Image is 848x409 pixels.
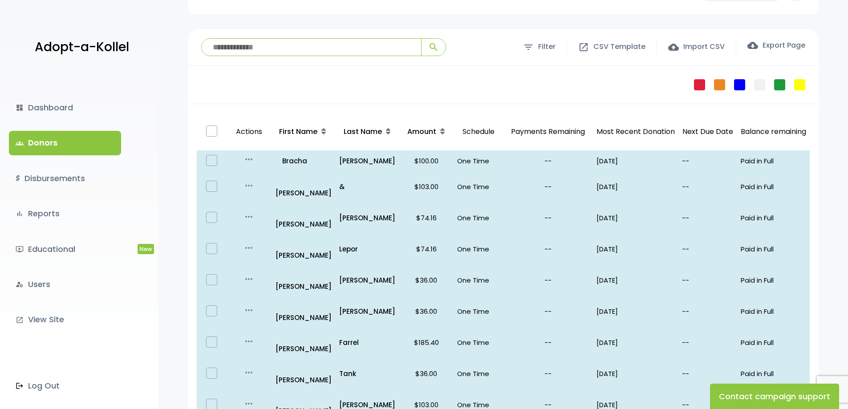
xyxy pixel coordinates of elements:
i: more_horiz [243,398,254,409]
p: [DATE] [596,212,675,224]
a: launchView Site [9,308,121,332]
p: -- [682,181,734,193]
p: Paid in Full [741,336,806,348]
span: First Name [279,126,317,137]
span: search [428,42,439,53]
span: filter_list [523,42,534,53]
i: $ [16,172,20,185]
a: [PERSON_NAME] [276,268,332,292]
p: -- [507,243,589,255]
span: Import CSV [683,40,725,53]
a: Tank [339,368,396,380]
p: -- [507,155,589,167]
label: Export Page [747,40,805,51]
p: [DATE] [596,336,675,348]
p: One Time [457,336,499,348]
a: [PERSON_NAME] [276,206,332,230]
p: $36.00 [403,305,450,317]
p: $74.16 [403,212,450,224]
span: Amount [407,126,436,137]
p: Most Recent Donation [596,126,675,138]
p: Lepor [339,243,396,255]
a: & [339,181,396,193]
i: ondemand_video [16,245,24,253]
i: bar_chart [16,210,24,218]
span: cloud_upload [668,42,679,53]
p: -- [682,336,734,348]
p: -- [507,212,589,224]
button: search [421,39,446,56]
i: more_horiz [243,336,254,347]
i: more_horiz [243,274,254,284]
span: CSV Template [593,40,645,53]
p: -- [682,212,734,224]
p: Paid in Full [741,212,806,224]
p: Paid in Full [741,181,806,193]
p: Paid in Full [741,368,806,380]
p: -- [682,243,734,255]
i: more_horiz [243,305,254,316]
i: more_horiz [243,367,254,378]
span: groups [16,139,24,147]
a: dashboardDashboard [9,96,121,120]
span: open_in_new [578,42,589,53]
a: [PERSON_NAME] [276,300,332,324]
a: $Disbursements [9,166,121,190]
i: more_horiz [243,243,254,253]
p: [DATE] [596,305,675,317]
p: -- [507,305,589,317]
i: manage_accounts [16,280,24,288]
p: Payments Remaining [507,117,589,147]
p: [DATE] [596,181,675,193]
p: [DATE] [596,274,675,286]
p: Actions [231,117,268,147]
p: -- [682,274,734,286]
p: $36.00 [403,274,450,286]
p: -- [507,181,589,193]
a: groupsDonors [9,131,121,155]
a: [PERSON_NAME] [276,331,332,355]
p: One Time [457,155,499,167]
i: more_horiz [243,180,254,191]
span: Filter [538,40,556,53]
span: Last Name [344,126,382,137]
i: more_horiz [243,154,254,165]
p: Adopt-a-Kollel [35,36,129,58]
a: manage_accountsUsers [9,272,121,296]
span: New [138,244,154,254]
p: -- [682,155,734,167]
p: $103.00 [403,181,450,193]
p: $100.00 [403,155,450,167]
a: Adopt-a-Kollel [30,26,129,69]
a: [PERSON_NAME] [339,305,396,317]
p: [DATE] [596,368,675,380]
a: Bracha [276,155,332,167]
p: [PERSON_NAME] [339,274,396,286]
p: [DATE] [596,155,675,167]
p: Paid in Full [741,155,806,167]
p: One Time [457,274,499,286]
p: -- [507,336,589,348]
p: One Time [457,212,499,224]
p: Farrel [339,336,396,348]
a: Log Out [9,374,121,398]
p: -- [507,274,589,286]
a: [PERSON_NAME] [339,155,396,167]
button: Contact campaign support [710,384,839,409]
a: [PERSON_NAME] [276,237,332,261]
p: -- [682,368,734,380]
p: Paid in Full [741,243,806,255]
a: [PERSON_NAME] [276,175,332,199]
i: dashboard [16,104,24,112]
